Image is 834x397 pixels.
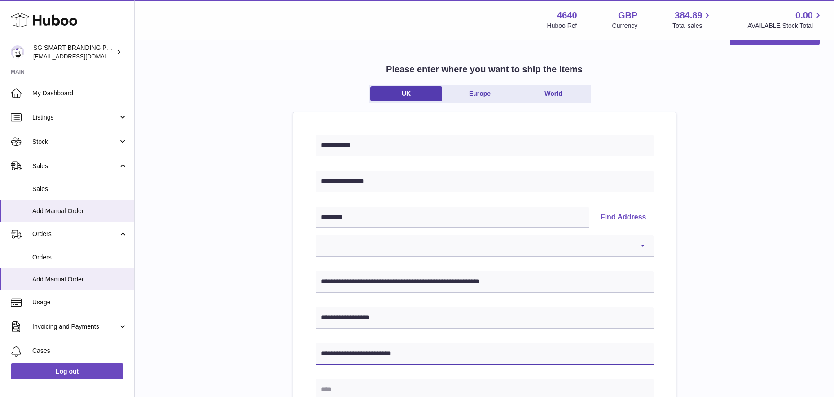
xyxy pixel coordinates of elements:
span: Total sales [672,22,712,30]
strong: 4640 [557,9,577,22]
strong: GBP [618,9,637,22]
span: Cases [32,347,127,355]
span: Add Manual Order [32,275,127,284]
img: uktopsmileshipping@gmail.com [11,45,24,59]
span: 0.00 [795,9,813,22]
span: AVAILABLE Stock Total [747,22,823,30]
span: Stock [32,138,118,146]
button: Find Address [593,207,654,228]
a: Europe [444,86,516,101]
h2: Please enter where you want to ship the items [386,63,583,76]
div: SG SMART BRANDING PTE. LTD. [33,44,114,61]
a: 0.00 AVAILABLE Stock Total [747,9,823,30]
span: 384.89 [675,9,702,22]
div: Huboo Ref [547,22,577,30]
span: My Dashboard [32,89,127,98]
span: Sales [32,185,127,193]
span: Sales [32,162,118,170]
a: World [518,86,589,101]
span: Usage [32,298,127,307]
a: UK [370,86,442,101]
span: [EMAIL_ADDRESS][DOMAIN_NAME] [33,53,132,60]
span: Listings [32,113,118,122]
a: 384.89 Total sales [672,9,712,30]
div: Currency [612,22,638,30]
a: Log out [11,363,123,379]
span: Add Manual Order [32,207,127,215]
span: Invoicing and Payments [32,322,118,331]
span: Orders [32,253,127,262]
span: Orders [32,230,118,238]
